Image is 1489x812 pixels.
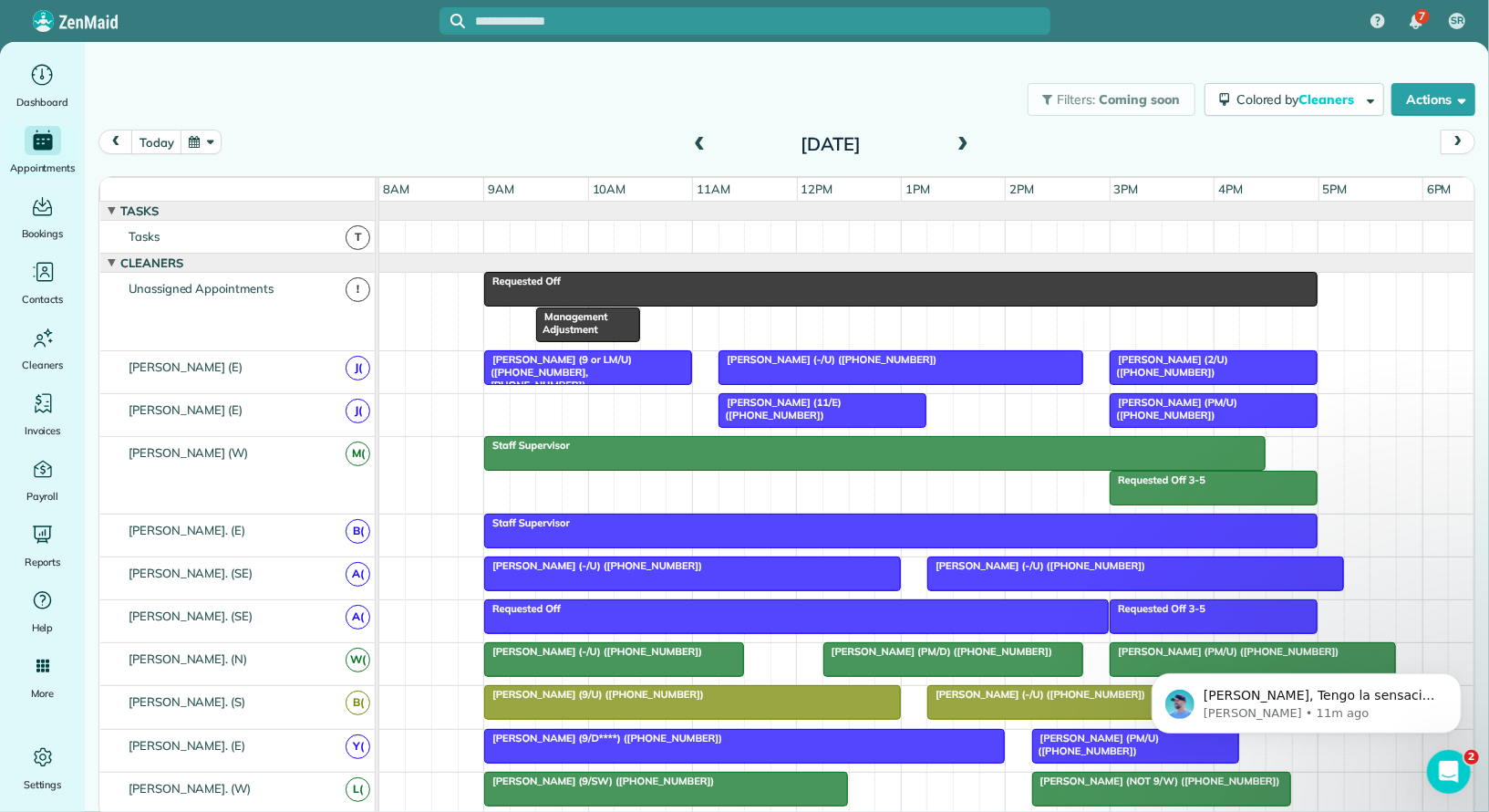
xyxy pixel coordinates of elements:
span: L( [346,777,370,802]
span: 3pm [1111,182,1143,196]
button: next [1441,130,1475,154]
span: M( [346,442,370,466]
span: Requested Off [483,275,562,287]
span: [PERSON_NAME] (-/U) ([PHONE_NUMBER]) [926,688,1146,701]
span: [PERSON_NAME] (9 or LM/U) ([PHONE_NUMBER], [PHONE_NUMBER]) [483,353,632,392]
span: [PERSON_NAME] (W) [125,445,252,460]
span: [PERSON_NAME]. (SE) [125,609,256,623]
span: [PERSON_NAME] (11/E) ([PHONE_NUMBER]) [718,396,842,422]
span: Tasks [117,203,162,218]
p: Message from Brent, sent 11m ago [79,70,315,87]
span: Tasks [125,229,163,244]
iframe: Intercom notifications message [1124,635,1489,763]
span: [PERSON_NAME] (-/U) ([PHONE_NUMBER]) [718,353,937,366]
span: 1pm [902,182,934,196]
span: [PERSON_NAME] (9/U) ([PHONE_NUMBER]) [483,688,705,701]
span: Help [32,619,54,637]
span: Settings [24,776,62,794]
span: Filters: [1058,91,1096,108]
span: A( [346,562,370,587]
span: [PERSON_NAME]. (E) [125,738,249,753]
span: [PERSON_NAME] (-/U) ([PHONE_NUMBER]) [926,559,1146,572]
span: 9am [484,182,518,196]
span: 2pm [1006,182,1038,196]
span: 8am [379,182,413,196]
span: Staff Supervisor [483,439,571,452]
span: Contacts [22,290,63,308]
a: Cleaners [7,323,78,374]
span: Bookings [22,224,64,243]
span: Invoices [25,422,61,440]
span: [PERSON_NAME] (PM/U) ([PHONE_NUMBER]) [1109,396,1237,422]
span: 6pm [1423,182,1455,196]
span: [PERSON_NAME] (PM/U) ([PHONE_NUMBER]) [1031,732,1160,757]
span: [PERSON_NAME]. (W) [125,781,254,796]
svg: Focus search [450,14,465,28]
span: Colored by [1236,91,1360,108]
a: Help [7,586,78,637]
span: [PERSON_NAME] (9/D****) ([PHONE_NUMBER]) [483,732,723,744]
a: Reports [7,520,78,571]
span: [PERSON_NAME] (9/SW) ([PHONE_NUMBER]) [483,775,715,787]
a: Payroll [7,454,78,505]
button: Actions [1391,83,1475,116]
span: 11am [693,182,734,196]
span: [PERSON_NAME]. (SE) [125,566,256,580]
span: Appointments [10,159,76,177]
span: [PERSON_NAME] (PM/D) ([PHONE_NUMBER]) [822,645,1053,658]
span: Dashboard [16,93,68,111]
span: [PERSON_NAME] (2/U) ([PHONE_NUMBER]) [1109,353,1228,379]
div: 7 unread notifications [1397,2,1435,42]
span: Y( [346,734,370,759]
span: [PERSON_NAME]. (S) [125,694,249,709]
span: 2 [1464,750,1479,765]
a: Invoices [7,389,78,440]
span: [PERSON_NAME] (E) [125,359,246,374]
a: Appointments [7,126,78,177]
span: Requested Off 3-5 [1109,474,1206,486]
span: A( [346,605,370,630]
span: Reports [25,553,61,571]
span: 12pm [798,182,837,196]
h2: [DATE] [717,134,945,154]
span: Cleaners [22,356,63,374]
span: B( [346,519,370,544]
button: today [131,130,181,154]
span: Requested Off [483,602,562,615]
span: J( [346,356,370,380]
span: 7 [1419,9,1425,24]
span: J( [346,399,370,423]
a: Contacts [7,257,78,308]
span: Payroll [26,487,59,505]
span: [PERSON_NAME] (-/U) ([PHONE_NUMBER]) [483,645,703,658]
span: More [31,684,54,703]
span: [PERSON_NAME]. (E) [125,523,249,537]
span: ! [346,277,370,302]
span: [PERSON_NAME]. (N) [125,651,251,666]
a: Settings [7,743,78,794]
button: Focus search [439,14,465,28]
span: T [346,225,370,250]
span: 10am [589,182,630,196]
button: prev [98,130,133,154]
span: [PERSON_NAME] (E) [125,402,246,417]
span: B( [346,691,370,715]
a: Dashboard [7,60,78,111]
span: Requested Off 3-5 [1109,602,1206,615]
span: Unassigned Appointments [125,281,277,296]
span: [PERSON_NAME], Tengo la sensación de que las citas pasadas que no aparecen en el perfil del conta... [79,53,315,557]
span: 5pm [1319,182,1351,196]
span: [PERSON_NAME] (-/U) ([PHONE_NUMBER]) [483,559,703,572]
span: W( [346,648,370,672]
span: Coming soon [1099,91,1181,108]
span: 4pm [1215,182,1246,196]
span: Management Adjustment [535,310,607,336]
span: Cleaners [1299,91,1358,108]
iframe: Intercom live chat [1427,750,1471,794]
span: Staff Supervisor [483,516,571,529]
span: Cleaners [117,255,187,270]
span: [PERSON_NAME] (NOT 9/W) ([PHONE_NUMBER]) [1031,775,1281,787]
span: SR [1451,14,1463,28]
